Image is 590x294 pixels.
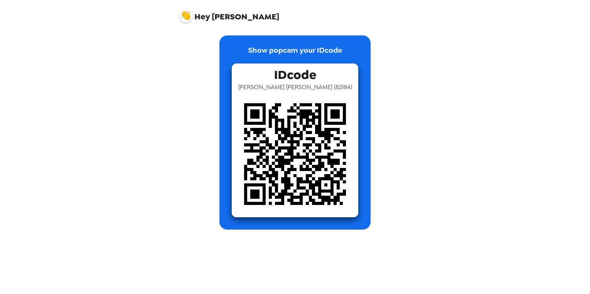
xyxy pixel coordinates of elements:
span: [PERSON_NAME] [179,6,279,21]
p: Show popcam your IDcode [248,45,342,63]
img: profile pic [179,9,193,22]
span: [PERSON_NAME] [PERSON_NAME] ( 82184 ) [238,83,352,91]
img: qr code [232,91,358,217]
span: IDcode [274,63,316,83]
span: Hey [194,11,210,22]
